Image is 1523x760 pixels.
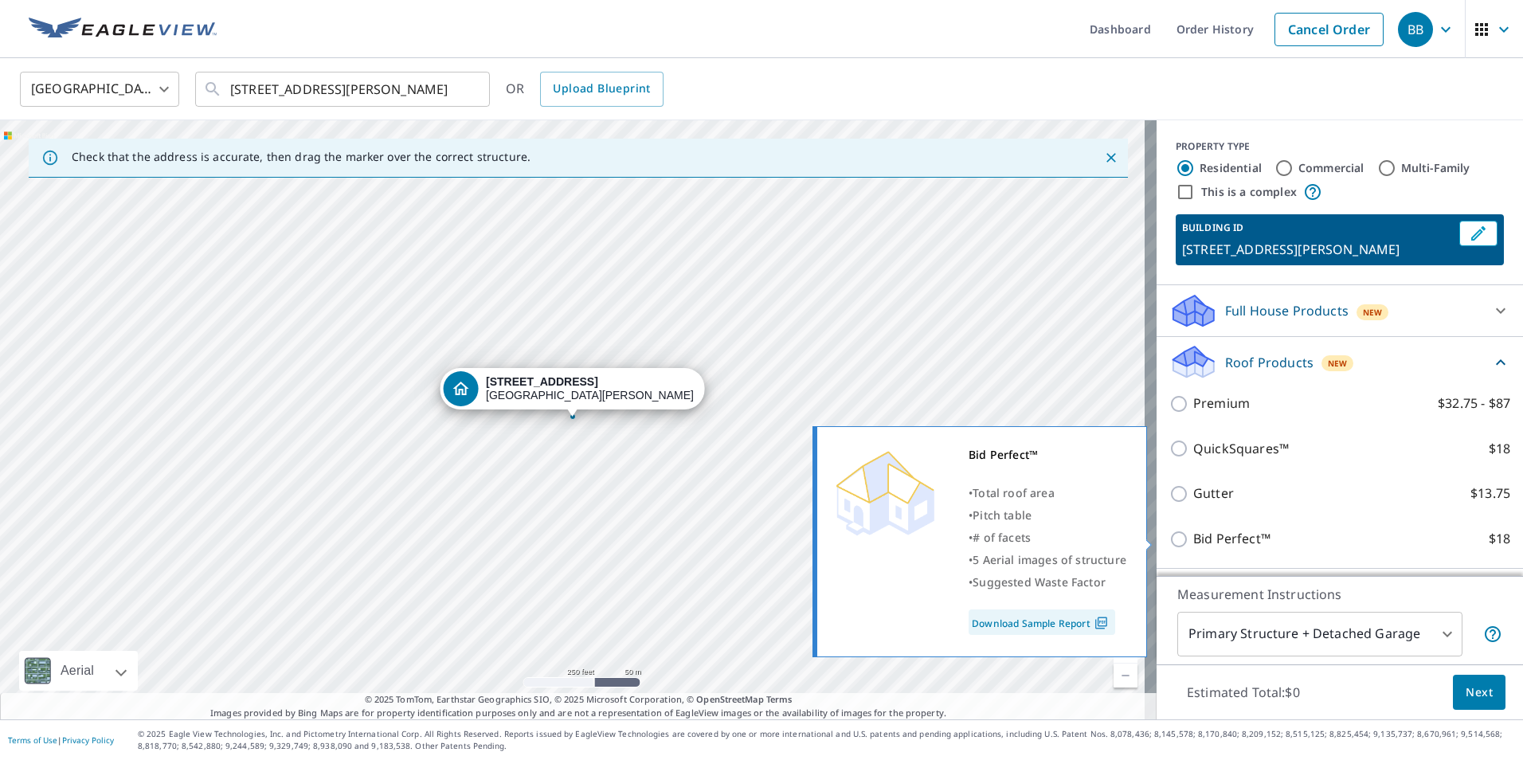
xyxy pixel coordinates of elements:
p: © 2025 Eagle View Technologies, Inc. and Pictometry International Corp. All Rights Reserved. Repo... [138,728,1515,752]
span: Your report will include the primary structure and a detached garage if one exists. [1483,625,1502,644]
div: BB [1398,12,1433,47]
p: Bid Perfect™ [1193,529,1270,549]
img: Premium [829,444,941,539]
div: Roof ProductsNew [1169,343,1510,381]
a: Current Level 17, Zoom Out [1114,664,1137,688]
input: Search by address or latitude-longitude [230,67,457,112]
div: • [969,527,1126,549]
div: Primary Structure + Detached Garage [1177,612,1462,656]
img: EV Logo [29,18,217,41]
p: Full House Products [1225,301,1349,320]
p: Premium [1193,394,1250,413]
p: Gutter [1193,484,1234,503]
label: Multi-Family [1401,160,1470,176]
p: [STREET_ADDRESS][PERSON_NAME] [1182,240,1453,259]
p: $18 [1489,529,1510,549]
div: • [969,504,1126,527]
img: Pdf Icon [1090,616,1112,630]
div: • [969,482,1126,504]
a: Cancel Order [1274,13,1384,46]
p: Estimated Total: $0 [1174,675,1313,710]
p: Measurement Instructions [1177,585,1502,604]
p: Check that the address is accurate, then drag the marker over the correct structure. [72,150,531,164]
p: | [8,735,114,745]
a: Privacy Policy [62,735,114,746]
p: Roof Products [1225,353,1314,372]
span: © 2025 TomTom, Earthstar Geographics SIO, © 2025 Microsoft Corporation, © [365,693,793,707]
span: Pitch table [973,507,1032,523]
a: OpenStreetMap [696,693,763,705]
div: Full House ProductsNew [1169,292,1510,330]
div: [GEOGRAPHIC_DATA] [20,67,179,112]
p: QuickSquares™ [1193,439,1289,459]
div: [GEOGRAPHIC_DATA][PERSON_NAME] [486,375,694,402]
button: Edit building 1 [1459,221,1498,246]
span: New [1363,306,1383,319]
label: This is a complex [1201,184,1297,200]
label: Residential [1200,160,1262,176]
span: New [1328,357,1348,370]
span: 5 Aerial images of structure [973,552,1126,567]
div: • [969,571,1126,594]
div: Aerial [19,651,138,691]
label: Commercial [1298,160,1364,176]
span: Next [1466,683,1493,703]
div: PROPERTY TYPE [1176,139,1504,154]
div: • [969,549,1126,571]
strong: [STREET_ADDRESS] [486,375,598,388]
p: $13.75 [1470,484,1510,503]
a: Upload Blueprint [540,72,663,107]
span: # of facets [973,530,1031,545]
p: $32.75 - $87 [1438,394,1510,413]
p: $18 [1489,439,1510,459]
span: Total roof area [973,485,1055,500]
div: OR [506,72,664,107]
a: Terms [766,693,793,705]
div: Bid Perfect™ [969,444,1126,466]
button: Close [1101,147,1122,168]
p: BUILDING ID [1182,221,1243,234]
span: Upload Blueprint [553,79,650,99]
span: Suggested Waste Factor [973,574,1106,590]
a: Terms of Use [8,735,57,746]
a: Download Sample Report [969,609,1115,635]
div: Dropped pin, building 1, Residential property, 1806 Grant St Fort Atkinson, WI 53538 [440,368,705,417]
button: Next [1453,675,1505,711]
div: Aerial [56,651,99,691]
